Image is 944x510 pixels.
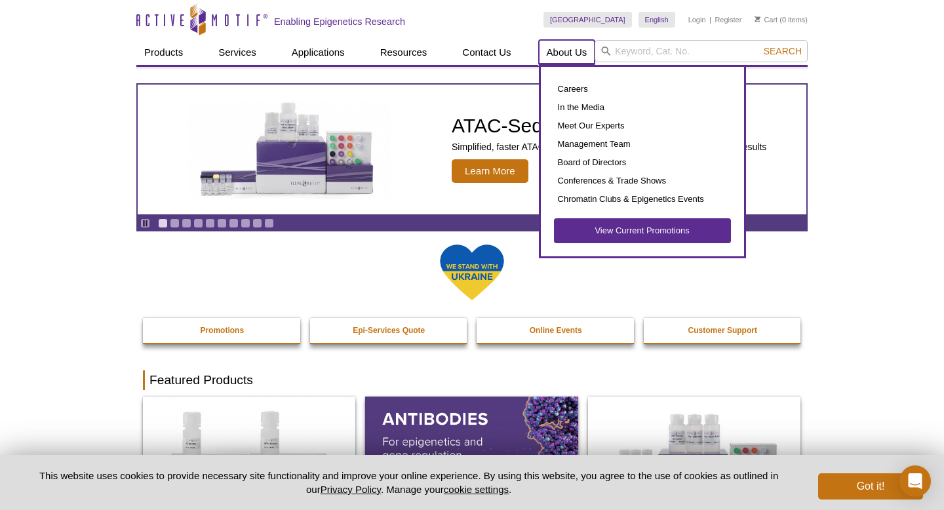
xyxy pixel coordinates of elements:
a: English [639,12,675,28]
strong: Promotions [200,326,244,335]
img: ATAC-Seq Express Kit [180,100,397,199]
a: Privacy Policy [321,484,381,495]
button: Search [760,45,806,57]
input: Keyword, Cat. No. [595,40,808,62]
h2: ATAC-Seq Express Kit [452,116,766,136]
a: Go to slide 9 [252,218,262,228]
a: Register [715,15,741,24]
a: Services [210,40,264,65]
a: [GEOGRAPHIC_DATA] [543,12,632,28]
li: | [709,12,711,28]
article: ATAC-Seq Express Kit [138,85,806,214]
a: Go to slide 4 [193,218,203,228]
a: Go to slide 3 [182,218,191,228]
a: Careers [554,80,731,98]
a: Chromatin Clubs & Epigenetics Events [554,190,731,208]
a: Toggle autoplay [140,218,150,228]
a: Conferences & Trade Shows [554,172,731,190]
li: (0 items) [755,12,808,28]
strong: Epi-Services Quote [353,326,425,335]
img: We Stand With Ukraine [439,243,505,302]
p: Simplified, faster ATAC-Seq workflow delivering the same great quality results [452,141,766,153]
a: About Us [539,40,595,65]
a: Epi-Services Quote [310,318,469,343]
button: Got it! [818,473,923,500]
a: View Current Promotions [554,218,731,243]
strong: Online Events [530,326,582,335]
a: Management Team [554,135,731,153]
span: Search [764,46,802,56]
button: cookie settings [444,484,509,495]
a: Go to slide 2 [170,218,180,228]
div: Open Intercom Messenger [899,465,931,497]
a: Board of Directors [554,153,731,172]
a: Go to slide 8 [241,218,250,228]
a: In the Media [554,98,731,117]
a: Contact Us [454,40,519,65]
a: Login [688,15,706,24]
a: Go to slide 6 [217,218,227,228]
a: Go to slide 5 [205,218,215,228]
p: This website uses cookies to provide necessary site functionality and improve your online experie... [21,469,796,496]
a: Promotions [143,318,302,343]
a: Online Events [477,318,635,343]
a: Meet Our Experts [554,117,731,135]
a: Customer Support [644,318,802,343]
img: Your Cart [755,16,760,22]
a: Applications [284,40,353,65]
h2: Featured Products [143,370,801,390]
strong: Customer Support [688,326,757,335]
span: Learn More [452,159,528,183]
a: Cart [755,15,777,24]
a: ATAC-Seq Express Kit ATAC-Seq Express Kit Simplified, faster ATAC-Seq workflow delivering the sam... [138,85,806,214]
a: Resources [372,40,435,65]
a: Go to slide 7 [229,218,239,228]
a: Go to slide 1 [158,218,168,228]
h2: Enabling Epigenetics Research [274,16,405,28]
a: Products [136,40,191,65]
a: Go to slide 10 [264,218,274,228]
